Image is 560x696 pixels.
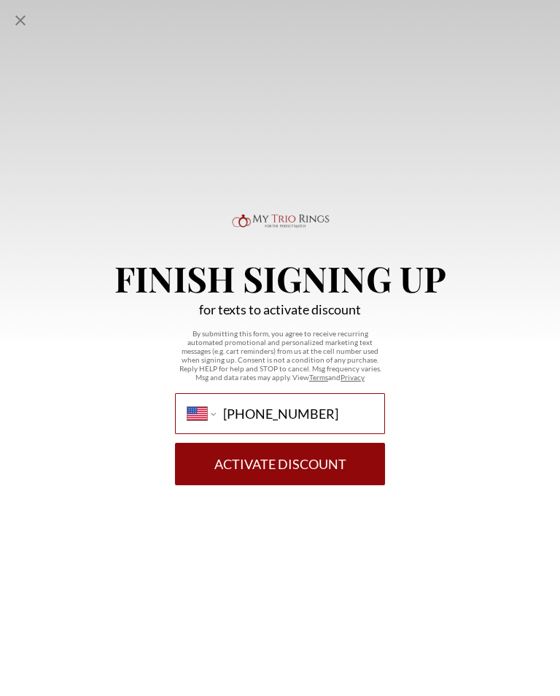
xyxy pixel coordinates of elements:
[341,373,365,382] a: Privacy
[223,406,373,422] input: Phone number country
[175,443,385,485] button: Activate Discount
[229,211,331,243] img: Logo
[309,373,328,382] a: Terms
[114,260,446,295] p: Finish Signing Up
[12,12,29,29] div: Close popup
[199,301,361,317] p: for texts to activate discount
[175,329,385,382] p: By submitting this form, you agree to receive recurring automated promotional and personalized ma...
